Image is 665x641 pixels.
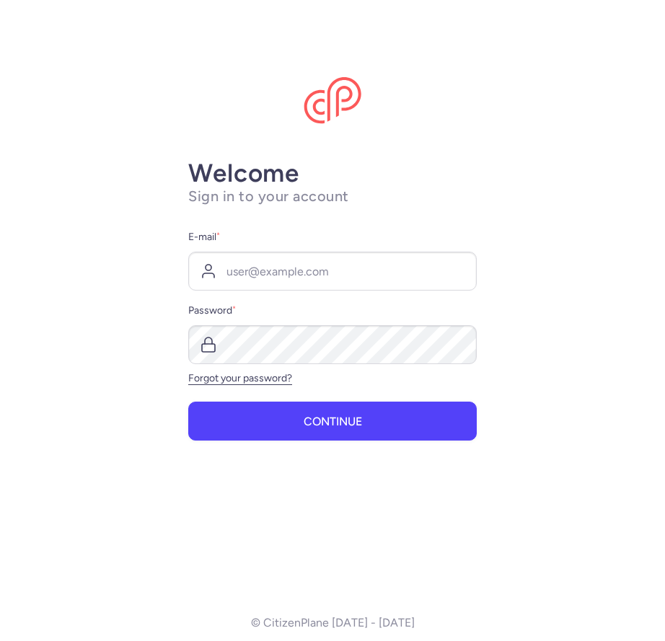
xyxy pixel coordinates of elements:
[188,229,477,246] label: E-mail
[188,252,477,291] input: user@example.com
[188,402,477,441] button: Continue
[304,415,362,428] span: Continue
[188,302,477,319] label: Password
[251,616,415,629] p: © CitizenPlane [DATE] - [DATE]
[188,187,477,205] h1: Sign in to your account
[304,77,361,125] img: CitizenPlane logo
[188,372,292,384] a: Forgot your password?
[188,158,299,188] strong: Welcome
